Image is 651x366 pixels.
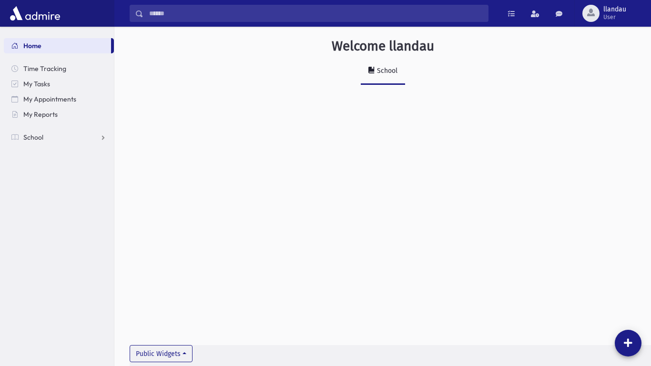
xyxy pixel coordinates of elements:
span: User [603,13,626,21]
span: llandau [603,6,626,13]
button: Public Widgets [130,345,193,362]
a: My Reports [4,107,114,122]
h3: Welcome llandau [332,38,434,54]
input: Search [143,5,488,22]
span: Time Tracking [23,64,66,73]
a: Home [4,38,111,53]
span: My Appointments [23,95,76,103]
a: My Appointments [4,91,114,107]
a: My Tasks [4,76,114,91]
a: School [4,130,114,145]
a: School [361,58,405,85]
span: School [23,133,43,142]
span: Home [23,41,41,50]
span: My Tasks [23,80,50,88]
span: My Reports [23,110,58,119]
a: Time Tracking [4,61,114,76]
img: AdmirePro [8,4,62,23]
div: School [375,67,397,75]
